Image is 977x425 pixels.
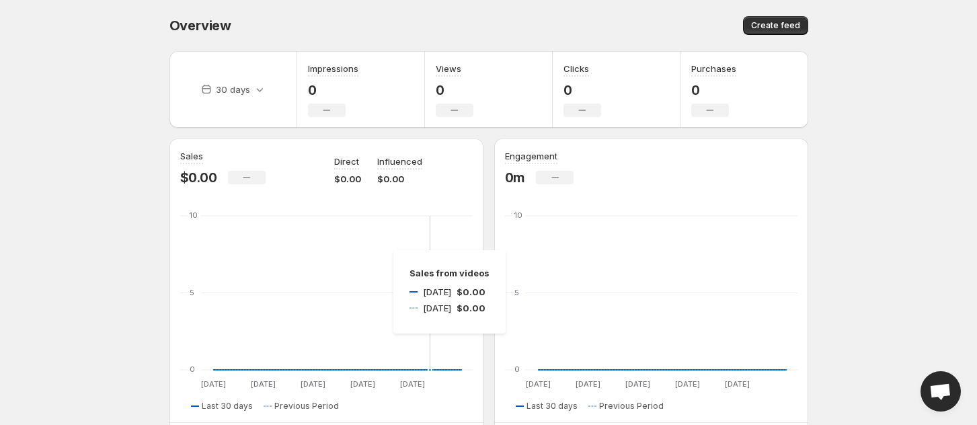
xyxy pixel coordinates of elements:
p: $0.00 [334,172,361,186]
text: 0 [190,364,195,374]
h3: Purchases [691,62,736,75]
p: Influenced [377,155,422,168]
p: 0m [505,169,526,186]
button: Create feed [743,16,808,35]
span: Overview [169,17,231,34]
span: Previous Period [599,401,664,412]
h3: Clicks [563,62,589,75]
text: 5 [190,288,194,297]
p: 0 [308,82,358,98]
text: [DATE] [399,379,424,389]
p: 0 [563,82,601,98]
h3: Sales [180,149,203,163]
text: 5 [514,288,519,297]
p: Direct [334,155,359,168]
text: 0 [514,364,520,374]
text: [DATE] [525,379,550,389]
h3: Impressions [308,62,358,75]
text: [DATE] [250,379,275,389]
span: Previous Period [274,401,339,412]
h3: Views [436,62,461,75]
text: [DATE] [300,379,325,389]
p: 30 days [216,83,250,96]
h3: Engagement [505,149,557,163]
text: [DATE] [200,379,225,389]
text: 10 [190,210,198,220]
span: Last 30 days [526,401,578,412]
text: [DATE] [575,379,600,389]
p: 0 [436,82,473,98]
span: Last 30 days [202,401,253,412]
text: [DATE] [625,379,650,389]
p: 0 [691,82,736,98]
span: Create feed [751,20,800,31]
text: [DATE] [350,379,375,389]
text: [DATE] [674,379,699,389]
text: 10 [514,210,522,220]
text: [DATE] [724,379,749,389]
a: Open chat [921,371,961,412]
p: $0.00 [377,172,422,186]
p: $0.00 [180,169,217,186]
